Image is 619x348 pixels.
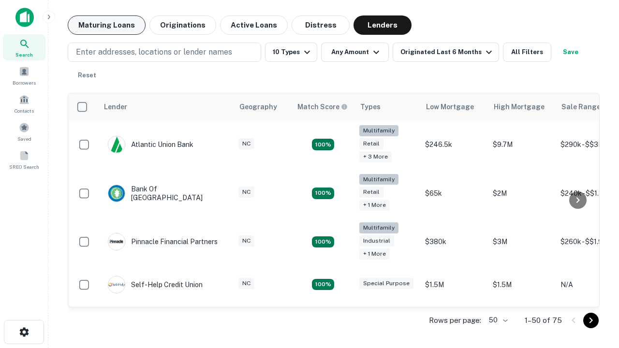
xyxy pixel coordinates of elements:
button: Distress [292,15,350,35]
th: Lender [98,93,234,120]
td: $9.7M [488,120,556,169]
img: picture [108,136,125,153]
a: Saved [3,118,45,145]
span: Saved [17,135,31,143]
div: Lender [104,101,127,113]
div: Pinnacle Financial Partners [108,233,218,250]
div: Matching Properties: 13, hasApolloMatch: undefined [312,236,334,248]
button: Save your search to get updates of matches that match your search criteria. [555,43,586,62]
button: Reset [72,66,103,85]
button: 10 Types [265,43,317,62]
h6: Match Score [297,101,346,112]
p: 1–50 of 75 [525,315,562,326]
a: Contacts [3,90,45,116]
div: Bank Of [GEOGRAPHIC_DATA] [108,185,224,202]
div: NC [238,235,254,246]
span: Contacts [15,107,34,115]
div: Multifamily [359,174,398,185]
th: Types [354,93,420,120]
p: Rows per page: [429,315,481,326]
div: Matching Properties: 11, hasApolloMatch: undefined [312,279,334,290]
div: Retail [359,138,383,149]
button: Enter addresses, locations or lender names [68,43,261,62]
img: capitalize-icon.png [15,8,34,27]
div: Industrial [359,235,394,246]
div: NC [238,187,254,198]
div: + 3 more [359,151,392,162]
td: $2M [488,169,556,218]
button: Originated Last 6 Months [393,43,499,62]
div: NC [238,278,254,289]
button: Go to next page [583,313,599,328]
span: Search [15,51,33,58]
span: SREO Search [9,163,39,171]
span: Borrowers [13,79,36,87]
div: High Mortgage [494,101,545,113]
td: $1.5M [420,266,488,303]
a: Search [3,34,45,60]
a: SREO Search [3,146,45,173]
img: picture [108,276,125,293]
button: Active Loans [220,15,288,35]
div: Atlantic Union Bank [108,136,193,153]
td: $246.5k [420,120,488,169]
div: Self-help Credit Union [108,276,203,293]
div: Low Mortgage [426,101,474,113]
button: Any Amount [321,43,389,62]
button: Maturing Loans [68,15,146,35]
div: + 1 more [359,200,390,211]
div: Multifamily [359,125,398,136]
th: Geography [234,93,292,120]
td: $1.5M [488,266,556,303]
div: Types [360,101,381,113]
img: picture [108,185,125,202]
div: Originated Last 6 Months [400,46,495,58]
td: $380k [420,217,488,266]
td: $3M [488,217,556,266]
iframe: Chat Widget [571,271,619,317]
div: Matching Properties: 17, hasApolloMatch: undefined [312,188,334,199]
p: Enter addresses, locations or lender names [76,46,232,58]
td: $65k [420,169,488,218]
button: Originations [149,15,216,35]
a: Borrowers [3,62,45,88]
div: Capitalize uses an advanced AI algorithm to match your search with the best lender. The match sco... [297,101,348,112]
img: picture [108,233,125,250]
button: All Filters [503,43,551,62]
button: Lenders [354,15,412,35]
div: Multifamily [359,222,398,233]
div: Retail [359,187,383,198]
th: Capitalize uses an advanced AI algorithm to match your search with the best lender. The match sco... [292,93,354,120]
div: 50 [485,313,509,327]
div: Special Purpose [359,278,413,289]
div: Geography [239,101,277,113]
th: Low Mortgage [420,93,488,120]
div: Sale Range [561,101,601,113]
div: NC [238,138,254,149]
div: Matching Properties: 10, hasApolloMatch: undefined [312,139,334,150]
div: + 1 more [359,248,390,260]
th: High Mortgage [488,93,556,120]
